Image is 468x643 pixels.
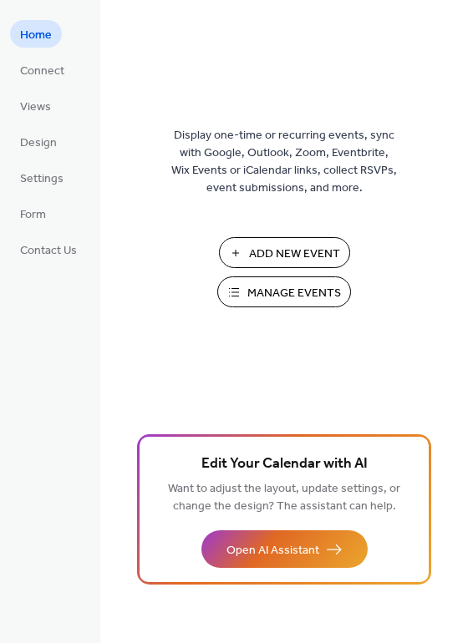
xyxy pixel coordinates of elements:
span: Views [20,99,51,116]
a: Views [10,92,61,119]
a: Settings [10,164,74,191]
button: Manage Events [217,276,351,307]
a: Connect [10,56,74,84]
span: Settings [20,170,64,188]
span: Design [20,134,57,152]
span: Display one-time or recurring events, sync with Google, Outlook, Zoom, Eventbrite, Wix Events or ... [171,127,397,197]
span: Form [20,206,46,224]
a: Home [10,20,62,48]
span: Manage Events [247,285,341,302]
button: Open AI Assistant [201,530,368,568]
span: Want to adjust the layout, update settings, or change the design? The assistant can help. [168,478,400,518]
span: Open AI Assistant [226,542,319,559]
span: Connect [20,63,64,80]
a: Form [10,200,56,227]
a: Design [10,128,67,155]
a: Contact Us [10,235,87,263]
span: Home [20,27,52,44]
button: Add New Event [219,237,350,268]
span: Contact Us [20,242,77,260]
span: Edit Your Calendar with AI [201,453,368,476]
span: Add New Event [249,246,340,263]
